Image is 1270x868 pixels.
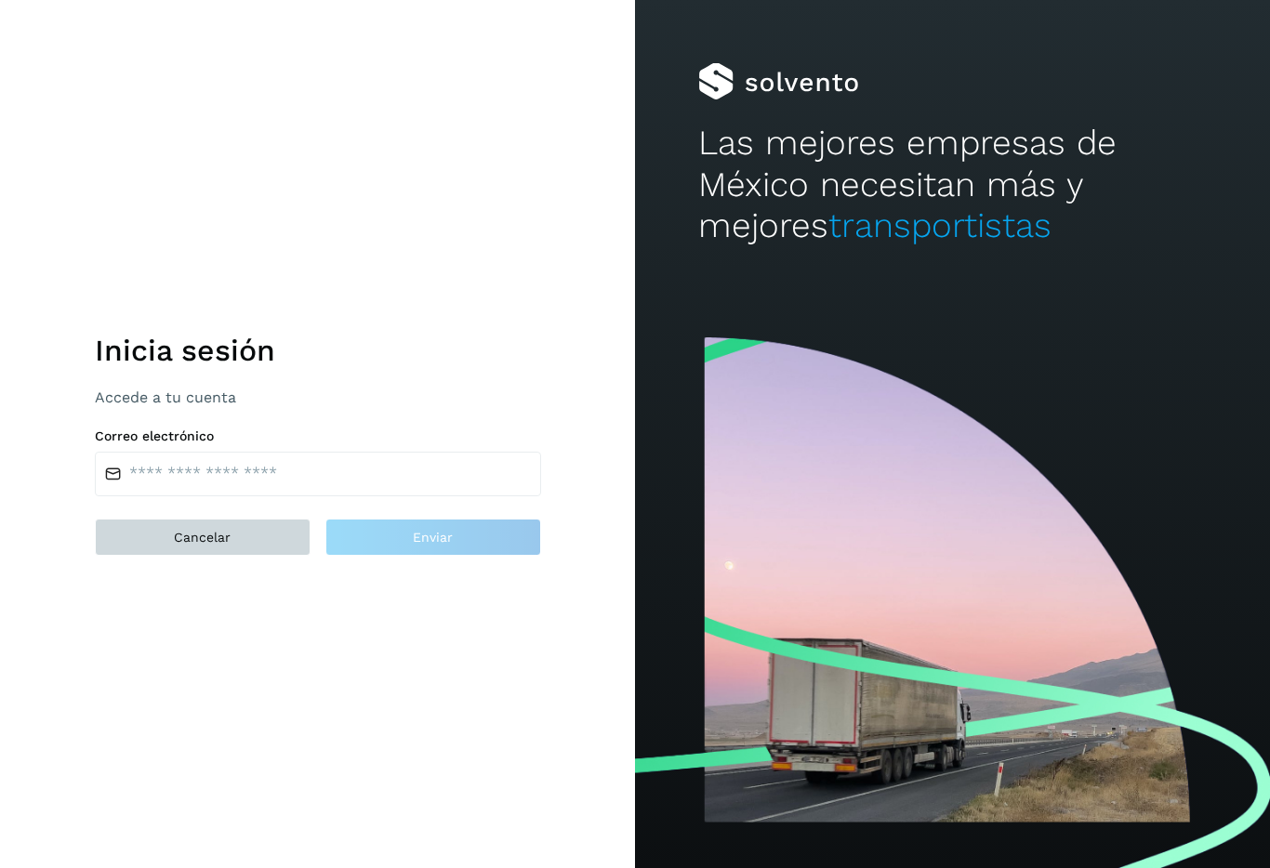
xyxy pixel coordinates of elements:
label: Correo electrónico [95,428,541,444]
button: Cancelar [95,519,311,556]
h1: Inicia sesión [95,333,541,368]
span: Enviar [413,531,453,544]
span: transportistas [828,205,1052,245]
h2: Las mejores empresas de México necesitan más y mejores [698,123,1206,246]
span: Cancelar [174,531,231,544]
p: Accede a tu cuenta [95,388,541,406]
button: Enviar [325,519,541,556]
